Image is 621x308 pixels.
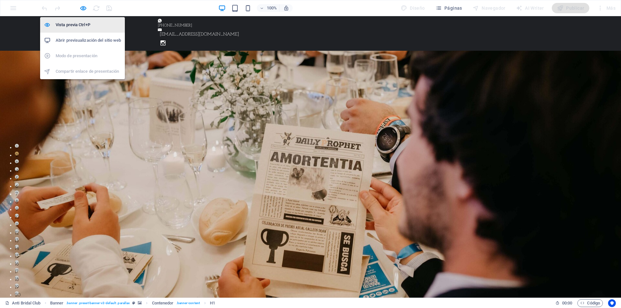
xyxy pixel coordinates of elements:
[15,252,19,256] button: 17
[577,299,603,307] button: Código
[398,3,428,13] div: Diseño (Ctrl+Alt+Y)
[158,7,192,11] font: [PHONE_NUMBER]
[132,301,135,305] i: Este elemento es un preajuste personalizable
[608,299,616,307] button: Usercentrics
[15,135,19,139] button: 2
[176,299,200,307] span: . banner-content
[433,3,465,13] button: Páginas
[15,260,19,263] button: 18
[138,301,142,305] i: Este elemento contiene un fondo
[56,37,121,44] h6: Abrir previsualización del sitio web
[158,3,458,12] a: [PHONE_NUMBER]
[15,143,19,147] button: 3
[50,299,215,307] nav: breadcrumb
[210,299,215,307] span: Haz clic para seleccionar y doble clic para editar
[435,5,462,11] span: Páginas
[562,299,572,307] span: 00 00
[50,299,64,307] span: Haz clic para seleccionar y doble clic para editar
[555,299,572,307] h6: Tiempo de la sesión
[15,182,19,186] button: 8
[15,151,19,155] button: 4
[15,205,19,209] button: 11
[15,174,19,178] button: 7
[15,221,19,225] button: 13
[160,16,239,21] span: [EMAIL_ADDRESS][DOMAIN_NAME]
[15,190,19,194] button: 9
[15,197,19,201] button: 10
[15,213,19,217] button: 12
[15,267,19,271] button: 19
[15,228,19,232] button: 14
[152,299,174,307] span: Haz clic para seleccionar y doble clic para editar
[257,4,280,12] button: 100%
[267,4,277,12] h6: 100%
[158,12,458,22] a: [EMAIL_ADDRESS][DOMAIN_NAME]
[15,166,19,170] button: 6
[15,244,19,248] button: 16
[580,299,600,307] span: Código
[15,128,19,132] button: 1
[56,21,121,29] h6: Vista previa Ctrl+P
[567,301,568,305] span: :
[15,275,19,279] button: 20
[66,299,130,307] span: . banner .preset-banner-v3-default .parallax
[5,299,41,307] a: Haz clic para cancelar la selección y doble clic para abrir páginas
[15,236,19,240] button: 15
[15,159,19,163] button: 5
[283,5,289,11] i: Al redimensionar, ajustar el nivel de zoom automáticamente para ajustarse al dispositivo elegido.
